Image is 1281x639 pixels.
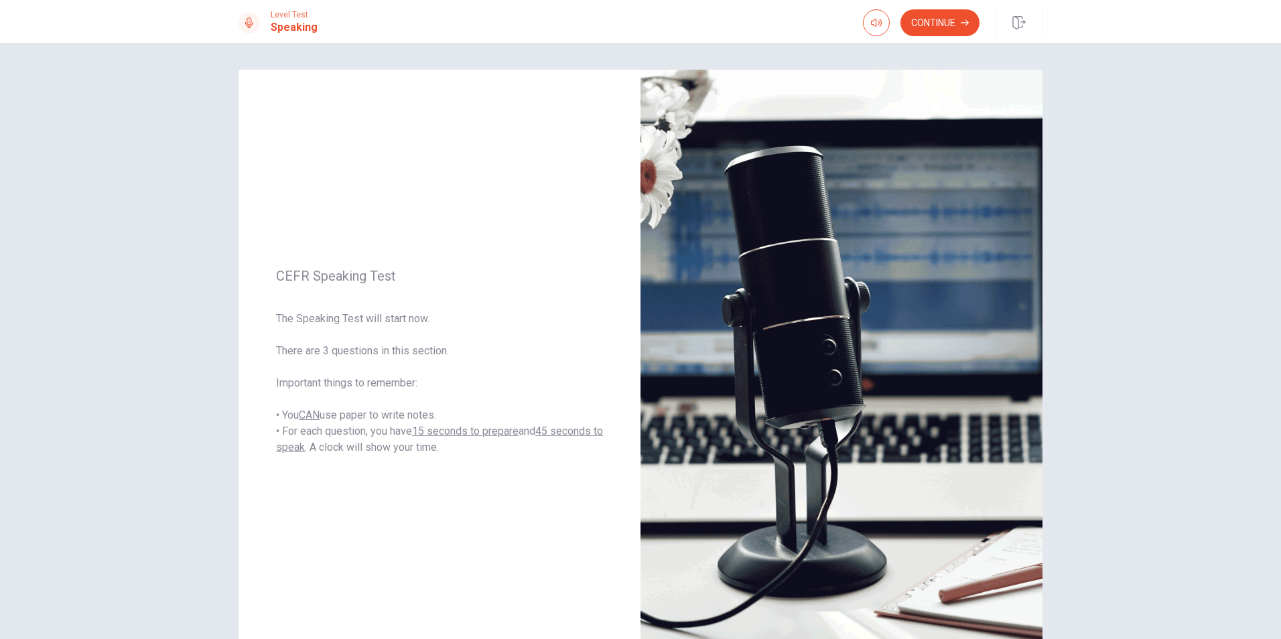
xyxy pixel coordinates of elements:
span: The Speaking Test will start now. There are 3 questions in this section. Important things to reme... [276,311,603,455]
u: 15 seconds to prepare [412,425,519,437]
button: Continue [900,9,980,36]
span: Level Test [271,10,318,19]
span: CEFR Speaking Test [276,268,603,284]
u: CAN [299,409,320,421]
h1: Speaking [271,19,318,35]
